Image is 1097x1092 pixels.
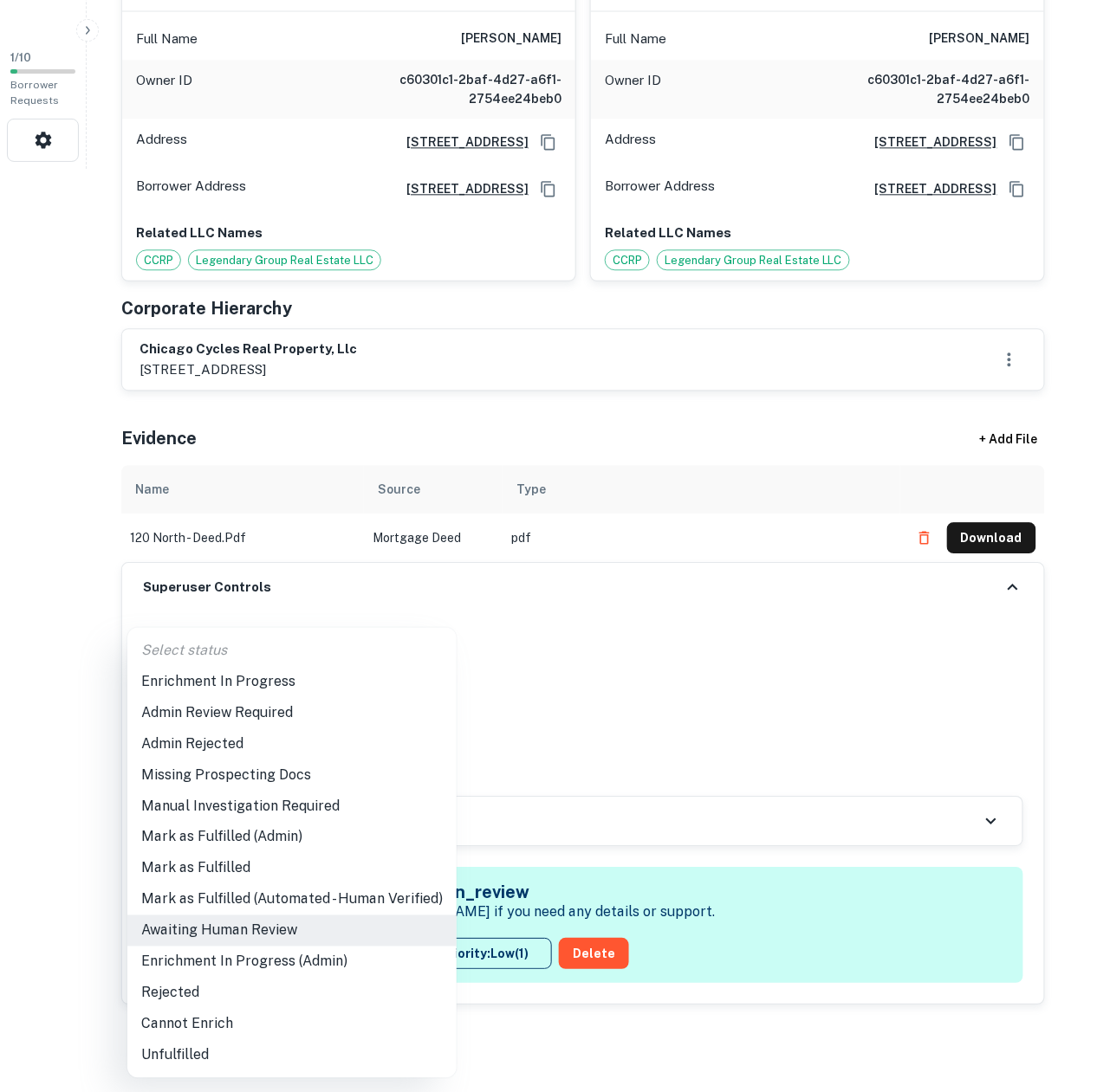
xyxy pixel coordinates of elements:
[127,1009,457,1040] li: Cannot Enrich
[127,884,457,915] li: Mark as Fulfilled (Automated - Human Verified)
[127,978,457,1009] li: Rejected
[1010,953,1097,1037] iframe: Chat Widget
[127,666,457,697] li: Enrichment In Progress
[127,697,457,728] li: Admin Review Required
[127,1040,457,1071] li: Unfulfilled
[127,759,457,791] li: Missing Prospecting Docs
[127,915,457,947] li: Awaiting Human Review
[127,791,457,822] li: Manual Investigation Required
[127,728,457,759] li: Admin Rejected
[127,822,457,853] li: Mark as Fulfilled (Admin)
[127,947,457,978] li: Enrichment In Progress (Admin)
[127,853,457,884] li: Mark as Fulfilled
